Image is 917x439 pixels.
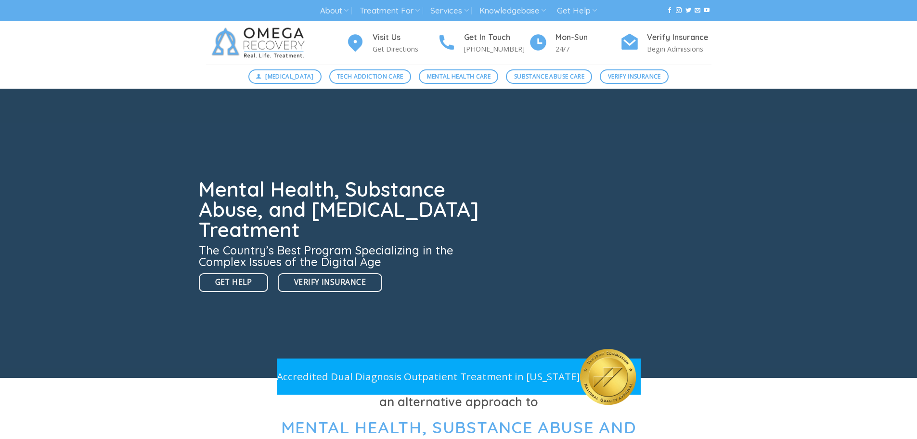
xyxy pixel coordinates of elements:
a: Get In Touch [PHONE_NUMBER] [437,31,529,55]
h4: Verify Insurance [647,31,711,44]
a: [MEDICAL_DATA] [248,69,322,84]
span: [MEDICAL_DATA] [265,72,313,81]
a: Get Help [199,273,269,292]
a: Send us an email [695,7,700,14]
h3: an alternative approach to [206,392,711,412]
h4: Mon-Sun [555,31,620,44]
a: Follow on Twitter [685,7,691,14]
a: Verify Insurance Begin Admissions [620,31,711,55]
p: Accredited Dual Diagnosis Outpatient Treatment in [US_STATE] [277,369,580,385]
a: Knowledgebase [479,2,546,20]
p: Get Directions [373,43,437,54]
a: Treatment For [360,2,420,20]
span: Substance Abuse Care [514,72,584,81]
a: Visit Us Get Directions [346,31,437,55]
span: Get Help [215,276,252,288]
p: Begin Admissions [647,43,711,54]
a: About [320,2,349,20]
span: Verify Insurance [608,72,661,81]
h3: The Country’s Best Program Specializing in the Complex Issues of the Digital Age [199,244,485,267]
p: [PHONE_NUMBER] [464,43,529,54]
a: Substance Abuse Care [506,69,592,84]
a: Verify Insurance [278,273,382,292]
a: Services [430,2,468,20]
a: Get Help [557,2,597,20]
h1: Mental Health, Substance Abuse, and [MEDICAL_DATA] Treatment [199,179,485,240]
a: Tech Addiction Care [329,69,412,84]
a: Verify Insurance [600,69,669,84]
span: Mental Health Care [427,72,491,81]
h4: Visit Us [373,31,437,44]
img: Omega Recovery [206,21,314,65]
a: Follow on YouTube [704,7,710,14]
a: Follow on Instagram [676,7,682,14]
span: Tech Addiction Care [337,72,403,81]
h4: Get In Touch [464,31,529,44]
span: Verify Insurance [294,276,366,288]
a: Follow on Facebook [667,7,672,14]
a: Mental Health Care [419,69,498,84]
p: 24/7 [555,43,620,54]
